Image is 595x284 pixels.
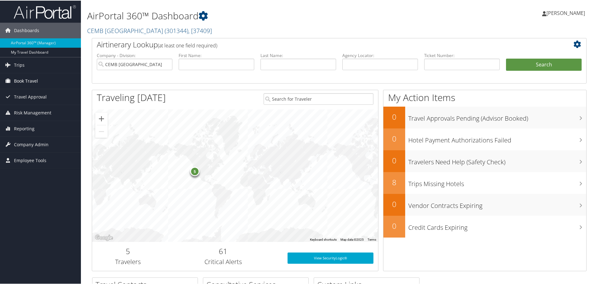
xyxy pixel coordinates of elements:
[260,52,336,58] label: Last Name:
[408,198,586,209] h3: Vendor Contracts Expiring
[14,73,38,88] span: Book Travel
[408,176,586,188] h3: Trips Missing Hotels
[97,245,159,256] h2: 5
[97,257,159,266] h3: Travelers
[383,198,405,209] h2: 0
[14,22,39,38] span: Dashboards
[264,93,373,104] input: Search for Traveler
[408,219,586,231] h3: Credit Cards Expiring
[383,111,405,122] h2: 0
[14,89,47,104] span: Travel Approval
[383,133,405,143] h2: 0
[383,106,586,128] a: 0Travel Approvals Pending (Advisor Booked)
[383,150,586,171] a: 0Travelers Need Help (Safety Check)
[168,245,278,256] h2: 61
[408,132,586,144] h3: Hotel Payment Authorizations Failed
[383,155,405,165] h2: 0
[383,90,586,103] h1: My Action Items
[340,237,364,241] span: Map data ©2025
[506,58,582,70] button: Search
[546,9,585,16] span: [PERSON_NAME]
[97,90,166,103] h1: Traveling [DATE]
[87,26,212,34] a: CEMB [GEOGRAPHIC_DATA]
[424,52,500,58] label: Ticket Number:
[383,171,586,193] a: 8Trips Missing Hotels
[288,252,373,263] a: View SecurityLogic®
[94,233,114,241] a: Open this area in Google Maps (opens a new window)
[383,215,586,237] a: 0Credit Cards Expiring
[168,257,278,266] h3: Critical Alerts
[542,3,591,22] a: [PERSON_NAME]
[408,110,586,122] h3: Travel Approvals Pending (Advisor Booked)
[14,104,51,120] span: Risk Management
[165,26,188,34] span: ( 301344 )
[342,52,418,58] label: Agency Locator:
[190,166,199,175] div: 5
[383,176,405,187] h2: 8
[383,128,586,150] a: 0Hotel Payment Authorizations Failed
[383,193,586,215] a: 0Vendor Contracts Expiring
[95,125,108,137] button: Zoom out
[94,233,114,241] img: Google
[95,112,108,124] button: Zoom in
[179,52,254,58] label: First Name:
[97,52,172,58] label: Company - Division:
[14,57,25,72] span: Trips
[14,152,46,168] span: Employee Tools
[158,41,217,48] span: (at least one field required)
[310,237,337,241] button: Keyboard shortcuts
[383,220,405,231] h2: 0
[97,39,541,49] h2: Airtinerary Lookup
[188,26,212,34] span: , [ 37409 ]
[14,4,76,19] img: airportal-logo.png
[14,136,49,152] span: Company Admin
[368,237,376,241] a: Terms (opens in new tab)
[87,9,423,22] h1: AirPortal 360™ Dashboard
[408,154,586,166] h3: Travelers Need Help (Safety Check)
[14,120,35,136] span: Reporting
